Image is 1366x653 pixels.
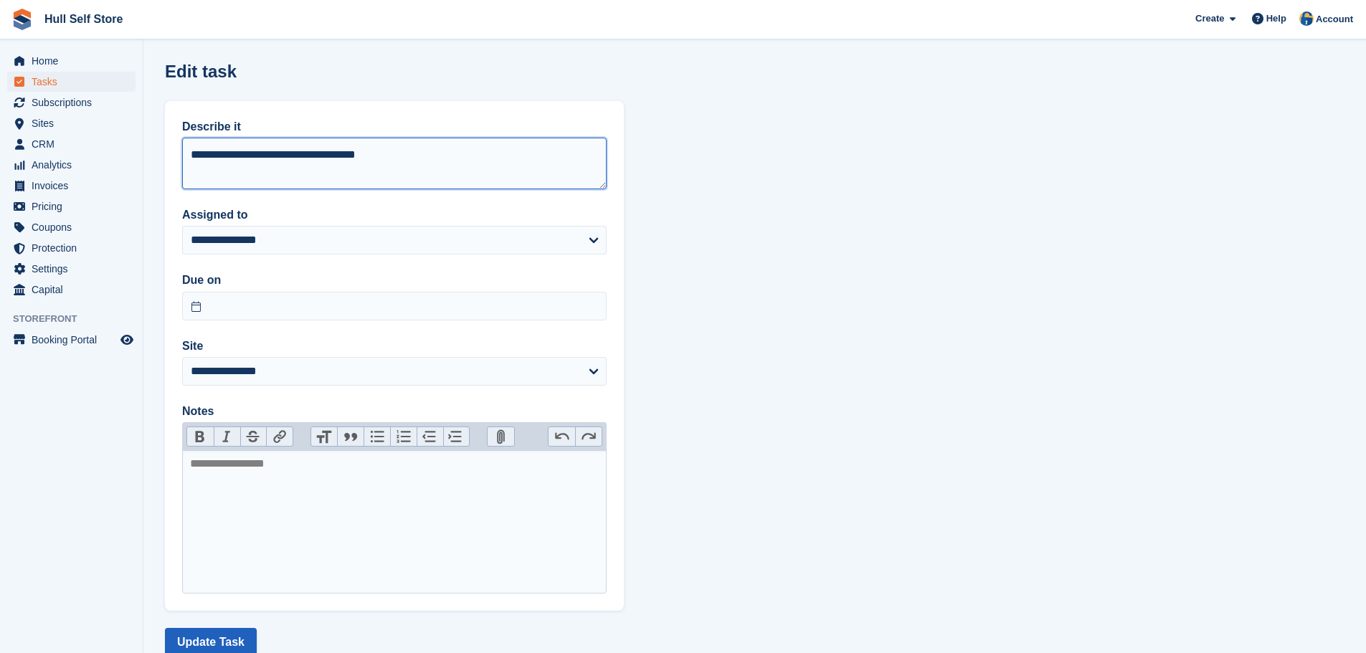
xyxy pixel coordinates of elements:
label: Describe it [182,118,607,135]
a: Hull Self Store [39,7,128,31]
button: Italic [214,427,240,446]
a: menu [7,51,136,71]
a: menu [7,217,136,237]
button: Numbers [390,427,417,446]
a: menu [7,238,136,258]
a: menu [7,280,136,300]
span: Pricing [32,196,118,216]
button: Quote [337,427,364,446]
span: Create [1195,11,1224,26]
button: Heading [311,427,338,446]
img: Hull Self Store [1299,11,1314,26]
span: Sites [32,113,118,133]
a: menu [7,196,136,216]
button: Bold [187,427,214,446]
a: menu [7,259,136,279]
a: menu [7,134,136,154]
button: Undo [549,427,575,446]
button: Increase Level [443,427,470,446]
span: Home [32,51,118,71]
span: CRM [32,134,118,154]
a: menu [7,113,136,133]
span: Tasks [32,72,118,92]
span: Help [1266,11,1286,26]
span: Account [1316,12,1353,27]
a: Preview store [118,331,136,348]
img: stora-icon-8386f47178a22dfd0bd8f6a31ec36ba5ce8667c1dd55bd0f319d3a0aa187defe.svg [11,9,33,30]
button: Strikethrough [240,427,267,446]
span: Storefront [13,312,143,326]
span: Subscriptions [32,92,118,113]
label: Site [182,338,607,355]
a: menu [7,155,136,175]
button: Attach Files [488,427,514,446]
label: Notes [182,403,607,420]
button: Bullets [364,427,390,446]
span: Protection [32,238,118,258]
span: Analytics [32,155,118,175]
span: Settings [32,259,118,279]
label: Due on [182,272,607,289]
a: menu [7,72,136,92]
a: menu [7,176,136,196]
button: Redo [575,427,602,446]
a: menu [7,92,136,113]
span: Invoices [32,176,118,196]
button: Link [266,427,293,446]
span: Booking Portal [32,330,118,350]
span: Coupons [32,217,118,237]
span: Capital [32,280,118,300]
a: menu [7,330,136,350]
label: Assigned to [182,206,607,224]
button: Decrease Level [417,427,443,446]
h1: Edit task [165,62,237,81]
